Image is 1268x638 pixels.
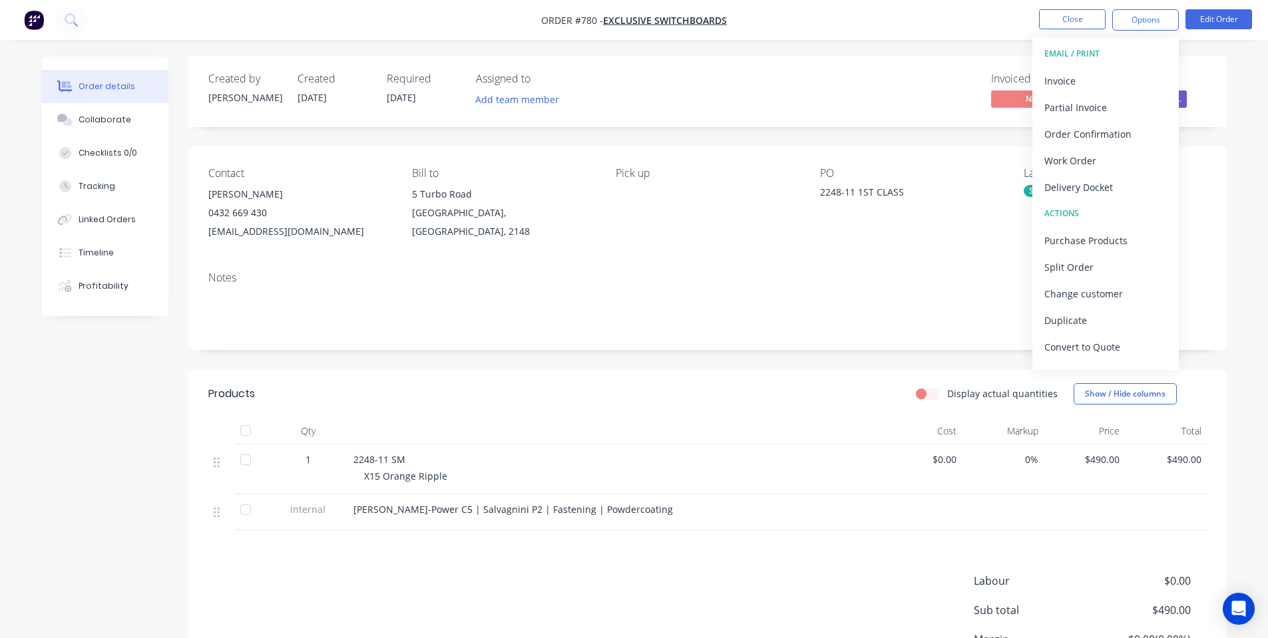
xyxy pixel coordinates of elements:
[1044,364,1167,383] div: Archive
[79,280,128,292] div: Profitability
[79,147,137,159] div: Checklists 0/0
[268,418,348,444] div: Qty
[1223,593,1255,625] div: Open Intercom Messenger
[1044,124,1167,144] div: Order Confirmation
[42,203,168,236] button: Linked Orders
[79,214,136,226] div: Linked Orders
[820,185,986,204] div: 2248-11 1ST CLASS
[1032,253,1179,280] button: Split Order
[298,91,327,104] span: [DATE]
[364,470,447,482] span: X15 Orange Ripple
[1024,185,1082,197] div: Switchboard
[79,180,115,192] div: Tracking
[974,602,1092,618] span: Sub total
[1044,231,1167,250] div: Purchase Products
[208,185,391,204] div: [PERSON_NAME]
[1032,94,1179,120] button: Partial Invoice
[412,185,594,204] div: 5 Turbo Road
[42,269,168,303] button: Profitability
[1112,9,1179,31] button: Options
[886,452,957,466] span: $0.00
[208,90,282,104] div: [PERSON_NAME]
[1125,418,1207,444] div: Total
[947,387,1058,400] label: Display actual quantities
[42,103,168,136] button: Collaborate
[353,503,673,516] span: [PERSON_NAME]-Power C5 | Salvagnini P2 | Fastening | Powdercoating
[616,167,798,180] div: Pick up
[962,418,1044,444] div: Markup
[306,452,311,466] span: 1
[1044,151,1167,170] div: Work Order
[1032,227,1179,253] button: Purchase Products
[1044,178,1167,197] div: Delivery Docket
[1044,337,1167,357] div: Convert to Quote
[42,70,168,103] button: Order details
[1024,167,1206,180] div: Labels
[24,10,44,30] img: Factory
[1044,205,1167,222] div: ACTIONS
[1074,383,1177,404] button: Show / Hide columns
[208,386,255,402] div: Products
[1130,452,1201,466] span: $490.00
[476,90,566,108] button: Add team member
[468,90,566,108] button: Add team member
[1032,67,1179,94] button: Invoice
[1032,200,1179,227] button: ACTIONS
[991,73,1091,85] div: Invoiced
[967,452,1038,466] span: 0%
[412,167,594,180] div: Bill to
[208,271,1207,284] div: Notes
[476,73,609,85] div: Assigned to
[1032,333,1179,360] button: Convert to Quote
[1044,418,1126,444] div: Price
[1032,307,1179,333] button: Duplicate
[42,236,168,269] button: Timeline
[1039,9,1106,29] button: Close
[603,14,727,27] a: Exclusive Switchboards
[991,90,1071,107] span: No
[1185,9,1252,29] button: Edit Order
[1092,573,1190,589] span: $0.00
[1032,41,1179,67] button: EMAIL / PRINT
[1044,311,1167,330] div: Duplicate
[1032,360,1179,387] button: Archive
[387,91,416,104] span: [DATE]
[79,80,135,92] div: Order details
[387,73,460,85] div: Required
[208,185,391,241] div: [PERSON_NAME]0432 669 430[EMAIL_ADDRESS][DOMAIN_NAME]
[79,114,131,126] div: Collaborate
[208,222,391,241] div: [EMAIL_ADDRESS][DOMAIN_NAME]
[974,573,1092,589] span: Labour
[298,73,371,85] div: Created
[820,167,1002,180] div: PO
[208,167,391,180] div: Contact
[42,170,168,203] button: Tracking
[541,14,603,27] span: Order #780 -
[412,204,594,241] div: [GEOGRAPHIC_DATA], [GEOGRAPHIC_DATA], 2148
[42,136,168,170] button: Checklists 0/0
[1044,71,1167,90] div: Invoice
[208,73,282,85] div: Created by
[1044,257,1167,277] div: Split Order
[208,204,391,222] div: 0432 669 430
[1032,120,1179,147] button: Order Confirmation
[1032,147,1179,174] button: Work Order
[1032,174,1179,200] button: Delivery Docket
[79,247,114,259] div: Timeline
[1032,280,1179,307] button: Change customer
[274,502,343,516] span: Internal
[412,185,594,241] div: 5 Turbo Road[GEOGRAPHIC_DATA], [GEOGRAPHIC_DATA], 2148
[1049,452,1120,466] span: $490.00
[1044,284,1167,303] div: Change customer
[353,453,405,466] span: 2248-11 SM
[1092,602,1190,618] span: $490.00
[1044,98,1167,117] div: Partial Invoice
[881,418,962,444] div: Cost
[1044,45,1167,63] div: EMAIL / PRINT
